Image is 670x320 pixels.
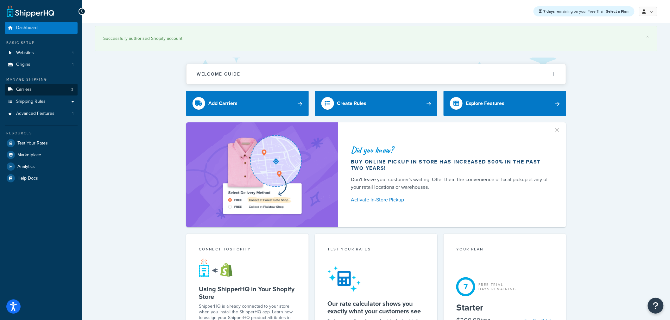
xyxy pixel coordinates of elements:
a: Create Rules [315,91,438,116]
div: Free Trial Days Remaining [478,282,516,291]
div: Manage Shipping [5,77,78,82]
div: 7 [456,277,475,296]
div: Create Rules [337,99,367,108]
span: 3 [71,87,73,92]
h2: Welcome Guide [197,72,240,77]
div: Connect to Shopify [199,246,296,254]
li: Carriers [5,84,78,95]
div: Don't leave your customer's waiting. Offer them the convenience of local pickup at any of your re... [351,176,551,191]
a: Explore Features [444,91,566,116]
a: Activate In-Store Pickup [351,195,551,204]
span: 1 [72,111,73,116]
div: Successfully authorized Shopify account [103,34,649,43]
a: Help Docs [5,173,78,184]
div: Test your rates [328,246,425,254]
li: Origins [5,59,78,71]
a: Analytics [5,161,78,172]
span: Test Your Rates [17,141,48,146]
span: Help Docs [17,176,38,181]
h5: Starter [456,303,553,313]
a: Carriers3 [5,84,78,95]
span: 1 [72,62,73,67]
span: Origins [16,62,30,67]
a: × [647,34,649,39]
span: Carriers [16,87,32,92]
a: Add Carriers [186,91,309,116]
div: Resources [5,131,78,136]
h5: Using ShipperHQ in Your Shopify Store [199,285,296,300]
span: 1 [72,50,73,56]
h5: Our rate calculator shows you exactly what your customers see [328,300,425,315]
span: Websites [16,50,34,56]
div: Explore Features [466,99,504,108]
img: connect-shq-shopify-9b9a8c5a.svg [199,258,238,277]
a: Select a Plan [606,9,629,14]
div: Buy online pickup in store has increased 500% in the past two years! [351,159,551,171]
span: Analytics [17,164,35,169]
a: Advanced Features1 [5,108,78,120]
a: Websites1 [5,47,78,59]
a: Shipping Rules [5,96,78,108]
li: Websites [5,47,78,59]
strong: 7 days [544,9,555,14]
div: Basic Setup [5,40,78,46]
span: Marketplace [17,152,41,158]
a: Marketplace [5,149,78,161]
a: Dashboard [5,22,78,34]
span: Advanced Features [16,111,54,116]
img: ad-shirt-map-b0359fc47e01cab431d101c4b569394f6a03f54285957d908178d52f29eb9668.png [205,132,319,218]
span: Dashboard [16,25,38,31]
span: remaining on your Free Trial [544,9,605,14]
div: Did you know? [351,145,551,154]
div: Your Plan [456,246,553,254]
a: Origins1 [5,59,78,71]
button: Welcome Guide [186,64,566,84]
span: Shipping Rules [16,99,46,104]
li: Advanced Features [5,108,78,120]
div: Add Carriers [208,99,237,108]
a: Test Your Rates [5,138,78,149]
button: Open Resource Center [648,298,664,314]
